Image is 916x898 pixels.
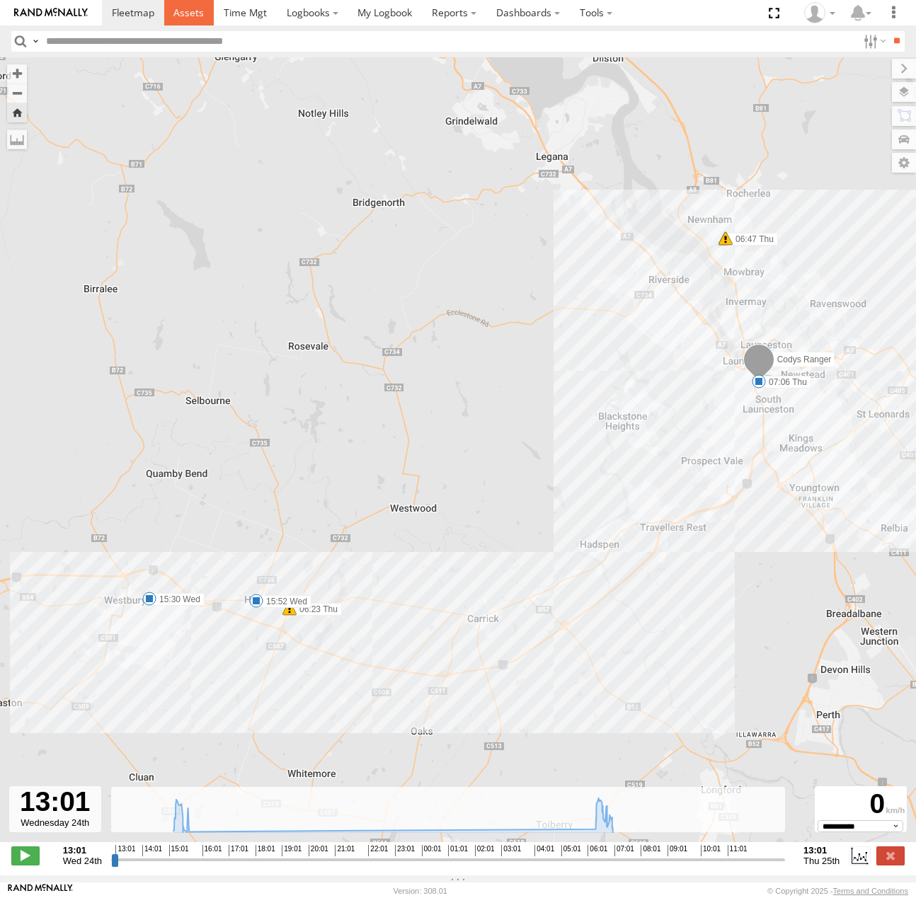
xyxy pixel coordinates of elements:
[202,845,222,856] span: 16:01
[728,845,748,856] span: 11:01
[7,84,27,103] button: Zoom out
[614,845,634,856] span: 07:01
[256,845,275,856] span: 18:01
[149,593,205,606] label: 15:30 Wed
[588,845,607,856] span: 06:01
[777,355,832,364] span: Codys Ranger
[833,887,908,895] a: Terms and Conditions
[335,845,355,856] span: 21:01
[368,845,388,856] span: 22:01
[30,31,41,52] label: Search Query
[290,603,342,616] label: 06:23 Thu
[876,846,905,865] label: Close
[799,2,840,23] div: Simon Lionetti
[448,845,468,856] span: 01:01
[229,845,248,856] span: 17:01
[668,845,687,856] span: 09:01
[256,595,311,608] label: 15:52 Wed
[394,887,447,895] div: Version: 308.01
[282,845,302,856] span: 19:01
[422,845,442,856] span: 00:01
[767,887,908,895] div: © Copyright 2025 -
[892,153,916,173] label: Map Settings
[858,31,888,52] label: Search Filter Options
[759,376,811,388] label: 07:06 Thu
[169,845,189,856] span: 15:01
[561,845,581,856] span: 05:01
[534,845,554,856] span: 04:01
[11,846,40,865] label: Play/Stop
[475,845,495,856] span: 02:01
[501,845,521,856] span: 03:01
[8,884,73,898] a: Visit our Website
[803,845,840,856] strong: 13:01
[395,845,415,856] span: 23:01
[115,845,135,856] span: 13:01
[7,64,27,84] button: Zoom in
[7,103,27,122] button: Zoom Home
[7,129,27,149] label: Measure
[14,8,88,18] img: rand-logo.svg
[63,856,102,866] span: Wed 24th Sep 2025
[641,845,660,856] span: 08:01
[63,845,102,856] strong: 13:01
[817,788,905,820] div: 0
[726,233,778,246] label: 06:47 Thu
[309,845,328,856] span: 20:01
[142,845,162,856] span: 14:01
[701,845,721,856] span: 10:01
[803,856,840,866] span: Thu 25th Sep 2025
